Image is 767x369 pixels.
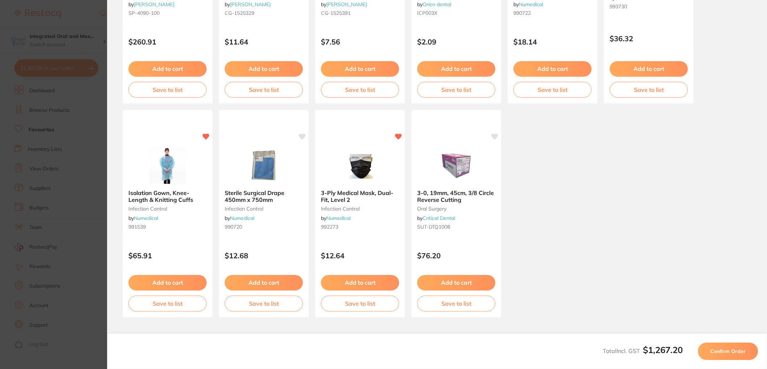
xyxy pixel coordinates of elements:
[225,296,303,311] button: Save to list
[134,1,174,8] a: [PERSON_NAME]
[128,10,207,16] small: SP-4090-100
[225,251,303,260] p: $12.68
[417,190,495,203] b: 3-0, 19mm, 45cm, 3/8 Circle Reverse Cutting
[321,61,399,76] button: Add to cart
[321,215,351,221] span: by
[134,215,158,221] a: Numedical
[326,1,367,8] a: [PERSON_NAME]
[417,251,495,260] p: $76.20
[417,10,495,16] small: ICP003X
[230,215,254,221] a: Numedical
[417,224,495,230] small: SUT-DTQ1008
[513,38,592,46] p: $18.14
[225,190,303,203] b: Sterile Surgical Drape 450mm x 750mm
[321,296,399,311] button: Save to list
[423,1,451,8] a: Orien dental
[144,148,191,184] img: Isolation Gown, Knee-Length & Knitting Cuffs
[610,82,688,98] button: Save to list
[417,275,495,290] button: Add to cart
[321,190,399,203] b: 3-Ply Medical Mask, Dual-Fit, Level 2
[128,82,207,98] button: Save to list
[240,148,287,184] img: Sterile Surgical Drape 450mm x 750mm
[128,275,207,290] button: Add to cart
[423,215,455,221] a: Critical Dental
[603,347,683,355] span: Total Incl. GST
[326,215,351,221] a: Numedical
[417,215,455,221] span: by
[225,38,303,46] p: $11.64
[610,34,688,43] p: $36.32
[519,1,543,8] a: Numedical
[417,61,495,76] button: Add to cart
[321,206,399,212] small: infection control
[417,206,495,212] small: oral surgery
[643,344,683,355] b: $1,267.20
[225,224,303,230] small: 990720
[225,215,254,221] span: by
[128,296,207,311] button: Save to list
[128,1,174,8] span: by
[230,1,271,8] a: [PERSON_NAME]
[128,190,207,203] b: Isolation Gown, Knee-Length & Knitting Cuffs
[513,82,592,98] button: Save to list
[417,38,495,46] p: $2.09
[321,38,399,46] p: $7.56
[225,10,303,16] small: CG-1525329
[225,61,303,76] button: Add to cart
[225,82,303,98] button: Save to list
[128,38,207,46] p: $260.91
[225,275,303,290] button: Add to cart
[321,82,399,98] button: Save to list
[417,1,451,8] span: by
[433,148,480,184] img: 3-0, 19mm, 45cm, 3/8 Circle Reverse Cutting
[225,1,271,8] span: by
[128,251,207,260] p: $65.91
[321,251,399,260] p: $12.64
[128,215,158,221] span: by
[710,348,746,355] span: Confirm Order
[610,4,688,9] small: 993730
[321,275,399,290] button: Add to cart
[417,296,495,311] button: Save to list
[698,343,758,360] button: Confirm Order
[417,82,495,98] button: Save to list
[225,206,303,212] small: infection control
[513,61,592,76] button: Add to cart
[513,1,543,8] span: by
[128,224,207,230] small: 991539
[513,10,592,16] small: 990722
[321,1,367,8] span: by
[321,224,399,230] small: 992273
[610,61,688,76] button: Add to cart
[128,206,207,212] small: infection control
[128,61,207,76] button: Add to cart
[336,148,383,184] img: 3-Ply Medical Mask, Dual-Fit, Level 2
[321,10,399,16] small: CG-1525391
